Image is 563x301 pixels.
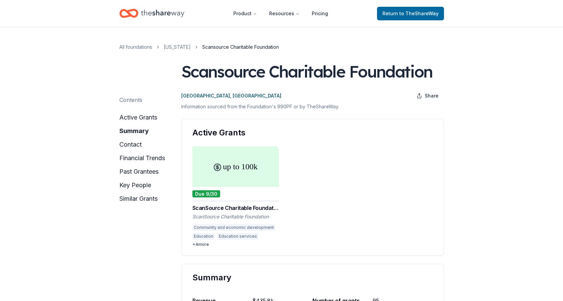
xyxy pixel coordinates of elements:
div: Education services [217,233,258,240]
button: similar grants [119,193,158,204]
a: [US_STATE] [164,43,191,51]
span: Scansource Charitable Foundation [202,43,279,51]
button: Product [228,7,262,20]
a: up to 100kDue 9/30ScanSource Charitable Foundation GrantScanSource Charitable FoundationCommunity... [192,146,279,247]
button: Resources [264,7,305,20]
p: [GEOGRAPHIC_DATA], [GEOGRAPHIC_DATA] [181,92,281,100]
div: Summary [192,272,433,283]
a: All foundations [119,43,152,51]
span: Share [425,92,439,100]
nav: Main [228,5,333,21]
div: up to 100k [192,146,279,187]
nav: breadcrumb [119,43,444,51]
div: Education [192,233,215,240]
div: Active Grants [192,127,433,138]
div: Scansource Charitable Foundation [181,62,432,81]
button: active grants [119,112,157,123]
button: contact [119,139,142,150]
p: Information sourced from the Foundation's 990PF or by TheShareWay. [181,103,444,111]
div: + 4 more [192,242,279,247]
a: Pricing [306,7,333,20]
button: Share [411,89,444,103]
button: key people [119,180,151,191]
span: to TheShareWay [399,10,439,16]
div: Community and economic development [192,224,275,231]
div: ScanSource Charitable Foundation Grant [192,204,279,212]
button: financial trends [119,153,165,164]
button: past grantees [119,166,159,177]
div: Contents [119,96,142,104]
div: Due 9/30 [192,190,220,197]
button: summary [119,126,149,136]
a: Home [119,5,184,21]
div: ScanSource Charitable Foundation [192,213,279,220]
a: Returnto TheShareWay [377,7,444,20]
span: Return [382,9,439,18]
